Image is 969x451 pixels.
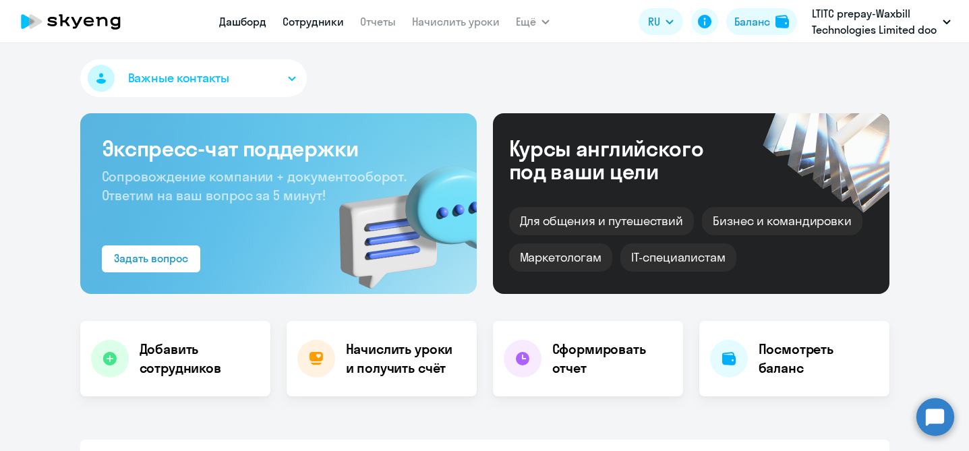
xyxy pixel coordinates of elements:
button: RU [639,8,683,35]
div: Задать вопрос [114,250,188,266]
div: Бизнес и командировки [702,207,862,235]
a: Начислить уроки [412,15,500,28]
button: LTITC prepay-Waxbill Technologies Limited doo [GEOGRAPHIC_DATA], АНДРОМЕДА ЛАБ, ООО [805,5,958,38]
div: Баланс [734,13,770,30]
div: Маркетологам [509,243,612,272]
p: LTITC prepay-Waxbill Technologies Limited doo [GEOGRAPHIC_DATA], АНДРОМЕДА ЛАБ, ООО [812,5,937,38]
a: Дашборд [219,15,266,28]
h4: Добавить сотрудников [140,340,260,378]
button: Задать вопрос [102,245,200,272]
img: balance [775,15,789,28]
h4: Сформировать отчет [552,340,672,378]
h3: Экспресс-чат поддержки [102,135,455,162]
a: Сотрудники [283,15,344,28]
h4: Посмотреть баланс [759,340,879,378]
h4: Начислить уроки и получить счёт [346,340,463,378]
div: Для общения и путешествий [509,207,695,235]
div: Курсы английского под ваши цели [509,137,740,183]
span: Сопровождение компании + документооборот. Ответим на ваш вопрос за 5 минут! [102,168,407,204]
div: IT-специалистам [620,243,736,272]
span: Важные контакты [128,69,229,87]
button: Важные контакты [80,59,307,97]
span: RU [648,13,660,30]
img: bg-img [320,142,477,294]
span: Ещё [516,13,536,30]
button: Балансbalance [726,8,797,35]
button: Ещё [516,8,550,35]
a: Отчеты [360,15,396,28]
